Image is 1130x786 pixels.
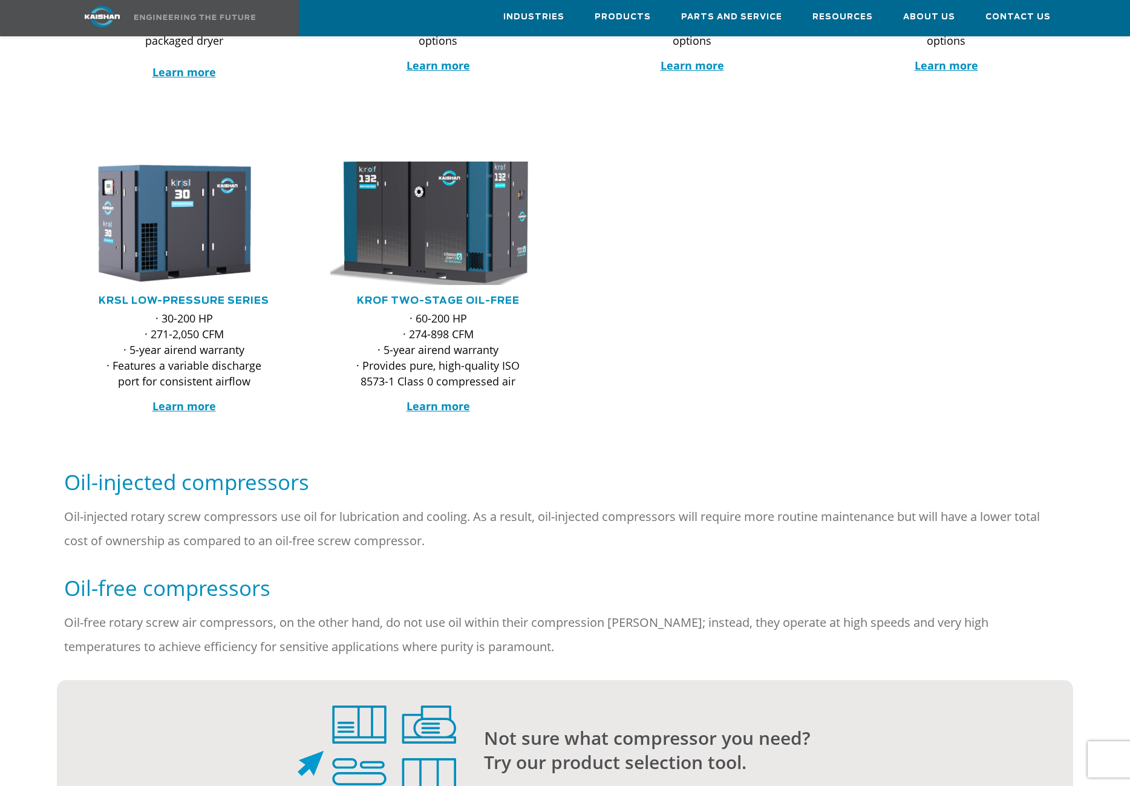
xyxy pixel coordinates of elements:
span: Contact Us [985,10,1051,24]
a: Products [595,1,651,33]
p: · 30-200 HP · 271-2,050 CFM · 5-year airend warranty · Features a variable discharge port for con... [100,310,267,389]
p: Oil-injected rotary screw compressors use oil for lubrication and cooling. As a result, oil-injec... [64,505,1066,553]
a: Learn more [152,399,216,413]
div: Rotary Screw Air Compressors [76,162,292,285]
div: Rotary Screw Air Compressors [330,162,546,285]
a: Resources [812,1,873,33]
a: About Us [903,1,955,33]
img: Rotary Screw Air Compressors [67,162,282,285]
a: Industries [503,1,564,33]
h5: Oil-injected compressors [64,468,1066,496]
span: About Us [903,10,955,24]
span: Products [595,10,651,24]
img: Engineering the future [134,15,255,20]
a: Learn more [407,58,470,73]
h5: Oil-free compressors [64,574,1066,601]
span: Resources [812,10,873,24]
a: KROF TWO-STAGE OIL-FREE [357,296,520,306]
p: Not sure what compressor you need? Try our product selection tool. [484,726,1025,775]
a: Learn more [661,58,724,73]
a: Learn more [915,58,978,73]
img: kaishan logo [57,6,148,27]
a: Learn more [407,399,470,413]
a: Contact Us [985,1,1051,33]
a: Learn more [152,65,216,79]
a: KRSL Low-Pressure Series [99,296,269,306]
span: Parts and Service [681,10,782,24]
span: Industries [503,10,564,24]
p: Oil-free rotary screw air compressors, on the other hand, do not use oil within their compression... [64,611,1066,659]
a: Parts and Service [681,1,782,33]
p: · 60-200 HP · 274-898 CFM · 5-year airend warranty · Provides pure, high-quality ISO 8573-1 Class... [354,310,521,389]
img: Rotary Screw Air Compressors [310,156,547,291]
